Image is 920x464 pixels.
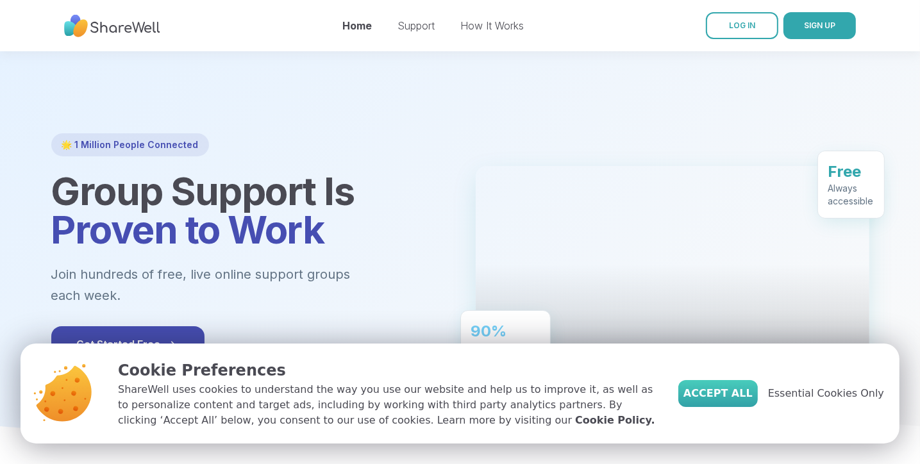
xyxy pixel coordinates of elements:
span: Essential Cookies Only [768,386,884,401]
span: LOG IN [729,21,755,30]
button: Get Started Free [51,326,205,362]
div: Feel better after just one group [471,342,540,367]
span: Get Started Free [77,336,179,352]
div: 90% [471,321,540,342]
div: Free [828,162,874,182]
a: Cookie Policy. [575,413,655,428]
p: Join hundreds of free, live online support groups each week. [51,264,421,306]
button: Accept All [678,380,758,407]
span: Accept All [683,386,753,401]
h1: Group Support Is [51,172,445,249]
a: LOG IN [706,12,778,39]
div: Always accessible [828,182,874,208]
p: ShareWell uses cookies to understand the way you use our website and help us to improve it, as we... [118,382,658,428]
div: 🌟 1 Million People Connected [51,133,209,156]
span: SIGN UP [804,21,835,30]
a: Support [397,19,435,32]
button: SIGN UP [783,12,856,39]
a: How It Works [460,19,524,32]
span: Proven to Work [51,206,324,253]
img: ShareWell Nav Logo [64,8,160,44]
a: Home [342,19,372,32]
p: Cookie Preferences [118,359,658,382]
